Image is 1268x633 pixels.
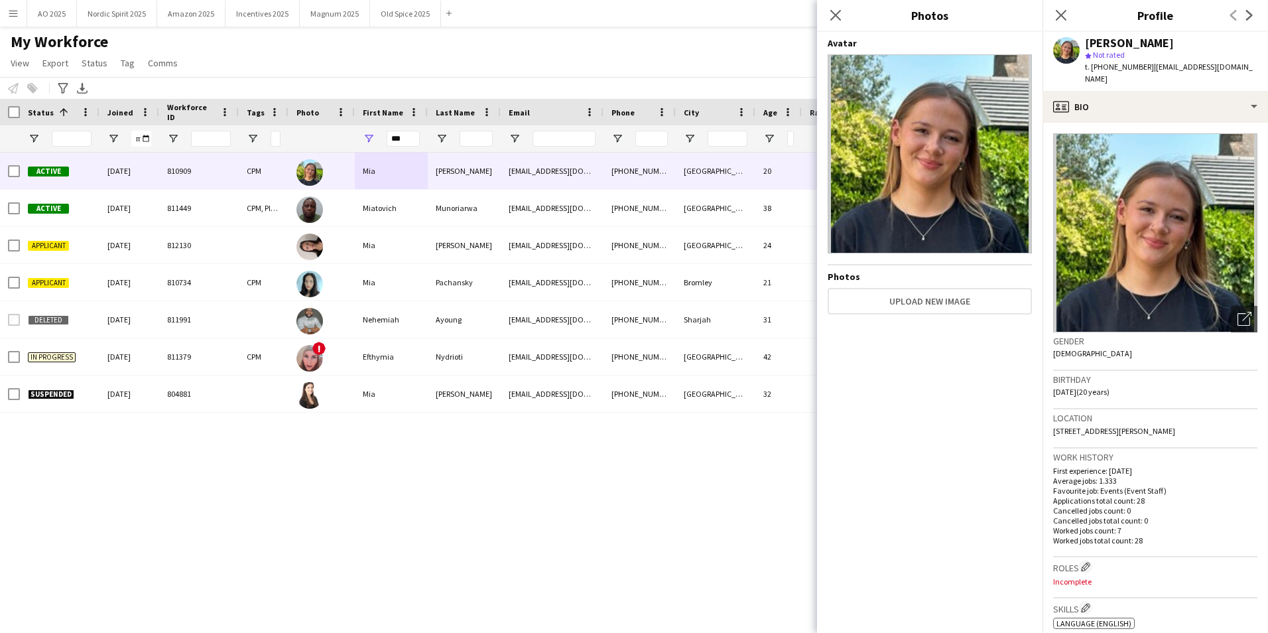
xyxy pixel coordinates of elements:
input: Joined Filter Input [131,131,151,147]
div: [GEOGRAPHIC_DATA] [676,227,755,263]
button: Nordic Spirit 2025 [77,1,157,27]
button: Open Filter Menu [107,133,119,145]
div: [EMAIL_ADDRESS][DOMAIN_NAME] [501,338,603,375]
span: City [684,107,699,117]
div: 811449 [159,190,239,226]
button: Open Filter Menu [436,133,448,145]
div: [DATE] [99,264,159,301]
span: Applicant [28,278,69,288]
a: Comms [143,54,183,72]
div: 31 [755,301,802,338]
button: Old Spice 2025 [370,1,441,27]
img: Nehemiah Ayoung [296,308,323,334]
div: [EMAIL_ADDRESS][DOMAIN_NAME] [501,264,603,301]
span: [STREET_ADDRESS][PERSON_NAME] [1053,426,1175,436]
div: [EMAIL_ADDRESS][DOMAIN_NAME] [501,301,603,338]
p: Applications total count: 28 [1053,496,1257,506]
img: Mia Perry [296,159,323,186]
div: Pachansky [428,264,501,301]
span: First Name [363,107,403,117]
h3: Skills [1053,601,1257,615]
div: 24 [755,227,802,263]
input: Workforce ID Filter Input [191,131,231,147]
div: CPM [239,264,288,301]
div: [PERSON_NAME] [428,153,501,189]
input: City Filter Input [708,131,747,147]
img: Mia Fitzsimons [296,234,323,260]
h3: Gender [1053,335,1257,347]
p: Cancelled jobs count: 0 [1053,506,1257,516]
img: Mia Cathcart [296,382,323,409]
span: Last Name [436,107,475,117]
div: [GEOGRAPHIC_DATA] [676,153,755,189]
p: Average jobs: 1.333 [1053,476,1257,486]
span: Workforce ID [167,102,215,122]
button: Magnum 2025 [300,1,370,27]
span: ! [312,342,326,355]
button: Upload new image [828,288,1032,315]
button: Open Filter Menu [247,133,259,145]
button: Open Filter Menu [611,133,623,145]
img: Mia Pachansky [296,271,323,297]
div: Nydrioti [428,338,501,375]
div: Mia [355,153,428,189]
a: View [5,54,34,72]
div: [DATE] [99,376,159,412]
input: Status Filter Input [52,131,92,147]
button: Amazon 2025 [157,1,225,27]
div: Mia [355,227,428,263]
h3: Profile [1043,7,1268,24]
button: Open Filter Menu [684,133,696,145]
div: Bio [1043,91,1268,123]
div: [PHONE_NUMBER] [603,301,676,338]
span: Tag [121,57,135,69]
span: Status [28,107,54,117]
span: Photo [296,107,319,117]
div: [DATE] [99,301,159,338]
h3: Birthday [1053,374,1257,386]
span: Active [28,167,69,176]
span: Deleted [28,315,69,325]
button: Incentives 2025 [225,1,300,27]
span: Language (English) [1056,618,1131,628]
span: t. [PHONE_NUMBER] [1085,62,1154,72]
h3: Work history [1053,451,1257,463]
div: [DATE] [99,153,159,189]
div: Efthymia [355,338,428,375]
div: [PHONE_NUMBER] [603,153,676,189]
button: Open Filter Menu [28,133,40,145]
h3: Roles [1053,560,1257,574]
button: Open Filter Menu [763,133,775,145]
p: Worked jobs count: 7 [1053,526,1257,535]
button: Open Filter Menu [167,133,179,145]
input: Row Selection is disabled for this row (unchecked) [8,314,20,326]
div: [PERSON_NAME] [1085,37,1174,49]
button: Open Filter Menu [509,133,521,145]
button: Open Filter Menu [363,133,375,145]
div: Sharjah [676,301,755,338]
div: [PERSON_NAME] [428,227,501,263]
span: Age [763,107,777,117]
img: Crew avatar or photo [1053,133,1257,332]
p: Incomplete [1053,577,1257,587]
div: [PHONE_NUMBER] [603,264,676,301]
div: [EMAIL_ADDRESS][DOMAIN_NAME] [501,153,603,189]
div: [GEOGRAPHIC_DATA] [676,190,755,226]
div: Open photos pop-in [1231,306,1257,332]
button: AO 2025 [27,1,77,27]
div: [GEOGRAPHIC_DATA] [676,376,755,412]
div: CPM [239,338,288,375]
div: Miatovich [355,190,428,226]
div: Nehemiah [355,301,428,338]
div: [DATE] [99,338,159,375]
div: CPM [239,153,288,189]
span: Status [82,57,107,69]
p: First experience: [DATE] [1053,466,1257,476]
div: [DATE] [99,190,159,226]
div: [PHONE_NUMBER] [603,190,676,226]
h4: Avatar [828,37,1032,49]
app-action-btn: Advanced filters [55,80,71,96]
a: Tag [115,54,140,72]
span: Suspended [28,389,74,399]
div: 21 [755,264,802,301]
